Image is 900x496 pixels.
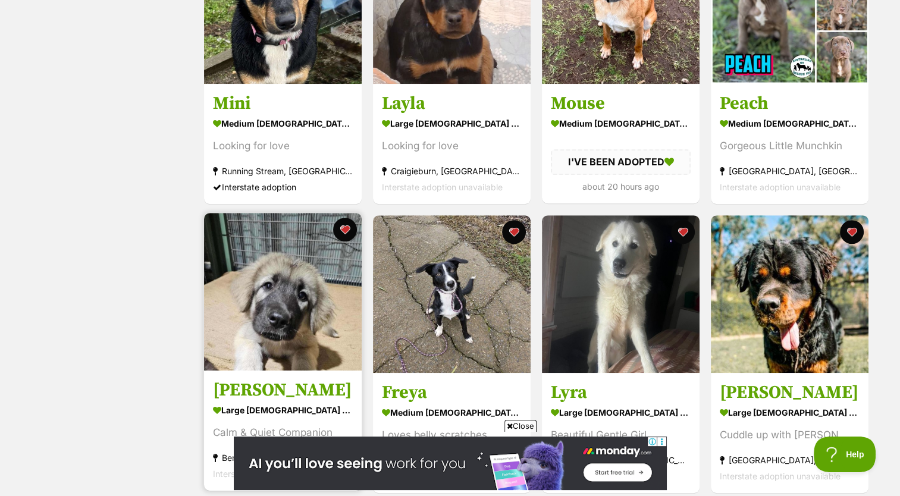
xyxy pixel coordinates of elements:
[542,372,700,493] a: Lyra large [DEMOGRAPHIC_DATA] Dog Beautiful Gentle Girl Ferntree Gully, [GEOGRAPHIC_DATA] Interst...
[551,149,691,174] div: I'VE BEEN ADOPTED
[814,437,876,472] iframe: Help Scout Beacon - Open
[234,437,667,490] iframe: Advertisement
[551,452,691,468] div: Ferntree Gully, [GEOGRAPHIC_DATA]
[204,83,362,204] a: Mini medium [DEMOGRAPHIC_DATA] Dog Looking for love Running Stream, [GEOGRAPHIC_DATA] Interstate ...
[502,220,526,244] button: favourite
[671,220,695,244] button: favourite
[551,427,691,443] div: Beautiful Gentle Girl
[204,370,362,491] a: [PERSON_NAME] large [DEMOGRAPHIC_DATA] Dog Calm & Quiet Companion Bendigo, [GEOGRAPHIC_DATA] Inte...
[711,372,868,493] a: [PERSON_NAME] large [DEMOGRAPHIC_DATA] Dog Cuddle up with [PERSON_NAME] [GEOGRAPHIC_DATA], [GEOGR...
[720,182,841,192] span: Interstate adoption unavailable
[213,115,353,132] div: medium [DEMOGRAPHIC_DATA] Dog
[551,468,691,484] div: Interstate adoption
[840,220,864,244] button: favourite
[373,83,531,204] a: Layla large [DEMOGRAPHIC_DATA] Dog Looking for love Craigieburn, [GEOGRAPHIC_DATA] Interstate ado...
[333,218,357,241] button: favourite
[711,215,868,373] img: Kozy Falko
[204,213,362,371] img: Osa
[373,215,531,373] img: Freya
[551,178,691,194] div: about 20 hours ago
[213,179,353,195] div: Interstate adoption
[382,381,522,404] h3: Freya
[382,427,522,443] div: Loves belly scratches
[720,427,860,443] div: Cuddle up with [PERSON_NAME]
[213,163,353,179] div: Running Stream, [GEOGRAPHIC_DATA]
[213,450,353,466] div: Bendigo, [GEOGRAPHIC_DATA]
[382,163,522,179] div: Craigieburn, [GEOGRAPHIC_DATA]
[382,138,522,154] div: Looking for love
[551,115,691,132] div: medium [DEMOGRAPHIC_DATA] Dog
[720,138,860,154] div: Gorgeous Little Munchkin
[720,471,841,481] span: Interstate adoption unavailable
[551,404,691,421] div: large [DEMOGRAPHIC_DATA] Dog
[720,163,860,179] div: [GEOGRAPHIC_DATA], [GEOGRAPHIC_DATA]
[542,83,700,203] a: Mouse medium [DEMOGRAPHIC_DATA] Dog I'VE BEEN ADOPTED about 20 hours ago favourite
[551,92,691,115] h3: Mouse
[382,115,522,132] div: large [DEMOGRAPHIC_DATA] Dog
[720,452,860,468] div: [GEOGRAPHIC_DATA], [GEOGRAPHIC_DATA]
[504,420,537,432] span: Close
[213,469,334,479] span: Interstate adoption unavailable
[720,115,860,132] div: medium [DEMOGRAPHIC_DATA] Dog
[720,381,860,404] h3: [PERSON_NAME]
[213,425,353,441] div: Calm & Quiet Companion
[542,215,700,373] img: Lyra
[711,83,868,204] a: Peach medium [DEMOGRAPHIC_DATA] Dog Gorgeous Little Munchkin [GEOGRAPHIC_DATA], [GEOGRAPHIC_DATA]...
[382,92,522,115] h3: Layla
[213,379,353,401] h3: [PERSON_NAME]
[551,381,691,404] h3: Lyra
[213,138,353,154] div: Looking for love
[213,401,353,419] div: large [DEMOGRAPHIC_DATA] Dog
[382,182,503,192] span: Interstate adoption unavailable
[720,404,860,421] div: large [DEMOGRAPHIC_DATA] Dog
[382,404,522,421] div: medium [DEMOGRAPHIC_DATA] Dog
[213,92,353,115] h3: Mini
[720,92,860,115] h3: Peach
